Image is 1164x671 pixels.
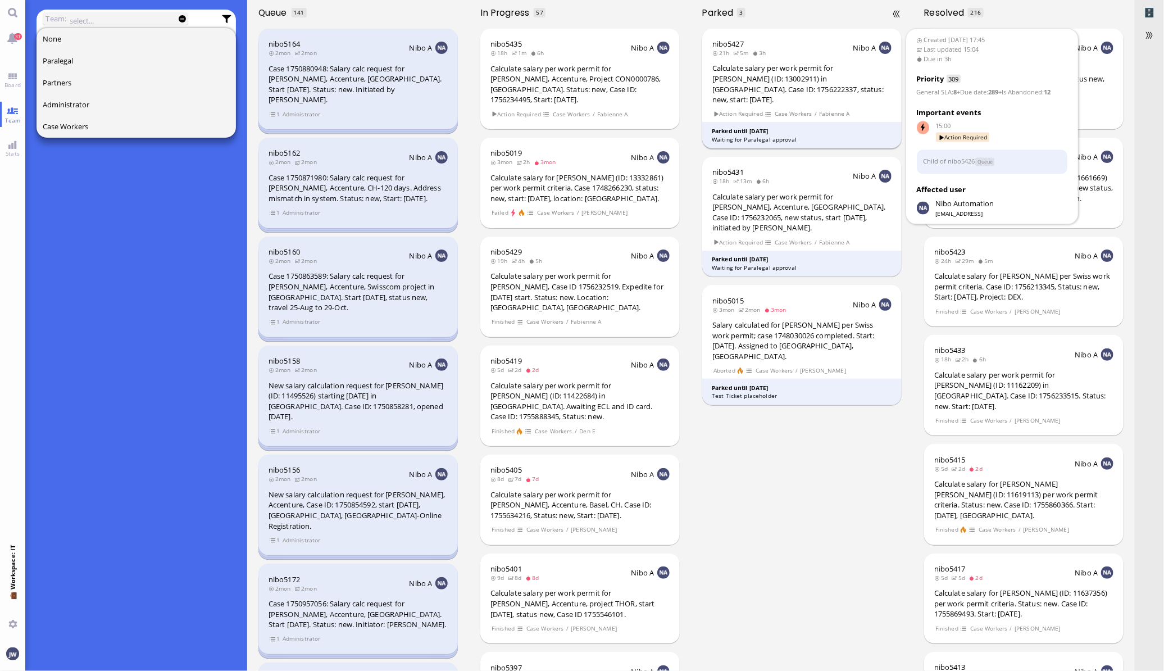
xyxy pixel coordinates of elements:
span: 24h [934,257,955,265]
span: Resolved [924,6,969,19]
span: 31 [14,33,22,40]
span: 6h [756,177,773,185]
span: 13m [733,177,756,185]
span: 8d [525,574,543,582]
span: / [1018,525,1021,534]
span: Due in 3h [917,54,1068,64]
span: nibo5415 [934,455,966,465]
a: nibo5435 [490,39,522,49]
h3: Affected user [917,184,1068,195]
span: Last updated 15:04 [917,44,1068,54]
a: nibo5158 [269,356,300,366]
span: [PERSON_NAME] [571,624,617,633]
span: Is Abandoned [1002,88,1043,96]
span: Administrator [282,110,321,119]
span: 2mon [294,158,320,166]
span: nibo5417 [934,564,966,574]
span: Administrator [43,99,89,110]
span: Priority [917,74,944,84]
span: / [814,238,817,247]
div: Calculate salary per work permit for [PERSON_NAME] (ID: 11162209) in [GEOGRAPHIC_DATA]. Case ID: ... [934,370,1113,411]
span: Created [DATE] 17:45 [917,35,1068,45]
img: NA [879,42,892,54]
label: Team: [46,12,66,25]
span: 5d [934,465,952,473]
span: 8d [490,475,508,483]
span: Parked [702,6,737,19]
span: Case Workers [970,624,1008,633]
span: Nibo A [631,152,654,162]
span: Nibo A [631,360,654,370]
span: General SLA [917,88,952,96]
span: 6h [972,355,990,363]
a: nibo5019 [490,148,522,158]
div: Calculate salary for [PERSON_NAME] (ID: 13332861) per work permit criteria. Case 1748266230, stat... [490,173,670,204]
span: Case Workers [552,110,590,119]
span: 309 [947,75,961,83]
img: NA [657,468,670,480]
a: nibo5164 [269,39,300,49]
span: Nibo A [410,152,433,162]
span: Partners [43,78,71,88]
span: Queue [258,6,290,19]
span: Action Required [713,238,763,247]
span: Fabienne A [819,238,851,247]
span: Nibo A [1075,43,1098,53]
span: nibo5419 [490,356,522,366]
span: Nibo A [410,469,433,479]
div: New salary calculation request for [PERSON_NAME] (ID: 11495526) starting [DATE] in [GEOGRAPHIC_DA... [269,380,448,422]
span: Administrator [282,536,321,545]
span: Case Workers [526,525,564,534]
div: Test Ticket placeholder [712,392,892,400]
span: Finished [491,317,515,327]
span: Administrator [282,427,321,436]
span: 2mon [294,257,320,265]
img: NA [435,42,448,54]
span: Nibo A [853,43,876,53]
span: Nibo A [853,171,876,181]
div: Waiting for Paralegal approval [712,135,892,144]
span: 5d [934,574,952,582]
div: Calculate salary for [PERSON_NAME] (ID: 11637356) per work permit criteria. Status: new. Case ID:... [934,588,1113,619]
span: Action Required [936,133,990,142]
span: / [566,624,569,633]
span: 2h [955,355,972,363]
span: Nibo A [853,300,876,310]
span: nibo5431 [712,167,744,177]
a: nibo5429 [490,247,522,257]
span: [PERSON_NAME] [1015,624,1061,633]
div: Calculate salary per work permit for [PERSON_NAME], Accenture, Basel, CH. Case ID: 1755634216, St... [490,489,670,521]
span: Fabienne A [571,317,602,327]
span: 4h [511,257,529,265]
span: Finished [491,624,515,633]
div: Salary calculated for [PERSON_NAME] per Swiss work permit; case 1748030026 completed. Start: [DAT... [712,320,892,361]
span: Stats [3,149,22,157]
span: 18h [490,49,511,57]
span: 2mon [294,366,320,374]
span: 5d [952,574,969,582]
img: You [6,647,19,660]
span: nibo5405 [490,465,522,475]
span: nibo5156 [269,465,300,475]
span: view 1 items [269,110,280,119]
span: Aborted [713,366,735,375]
span: 5h [529,257,546,265]
img: NA [435,151,448,164]
span: : [957,88,999,96]
span: / [1010,416,1013,425]
span: 216 [971,8,981,16]
a: nibo5172 [269,574,300,584]
input: select... [70,15,168,27]
div: Calculate salary per work permit for [PERSON_NAME] (ID: 11422684) in [GEOGRAPHIC_DATA]. Awaiting ... [490,380,670,422]
img: NA [1101,250,1113,262]
img: NA [435,468,448,480]
span: 7d [508,475,525,483]
span: [PERSON_NAME] [581,208,628,217]
span: nibo5423 [934,247,966,257]
img: Nibo Automation [917,202,929,214]
span: view 1 items [269,536,280,545]
span: 18h [712,177,733,185]
span: 29m [955,257,977,265]
span: nibo5433 [934,345,966,355]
